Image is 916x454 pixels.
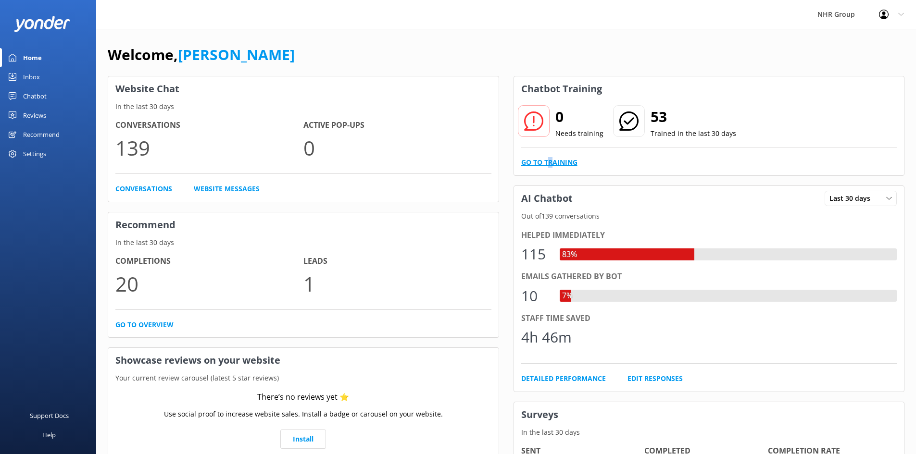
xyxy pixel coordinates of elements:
p: Use social proof to increase website sales. Install a badge or carousel on your website. [164,409,443,419]
p: Your current review carousel (latest 5 star reviews) [108,373,499,383]
p: 139 [115,132,303,164]
h2: 53 [651,105,736,128]
h3: Website Chat [108,76,499,101]
p: Needs training [555,128,603,139]
div: 83% [560,248,579,261]
img: yonder-white-logo.png [14,16,70,32]
p: Out of 139 conversations [514,211,904,221]
div: Inbox [23,67,40,86]
h3: Chatbot Training [514,76,609,101]
p: 1 [303,268,491,300]
p: Trained in the last 30 days [651,128,736,139]
div: 115 [521,243,550,266]
div: Home [23,48,42,67]
h4: Leads [303,255,491,268]
p: 0 [303,132,491,164]
h3: AI Chatbot [514,186,580,211]
div: Recommend [23,125,60,144]
div: Support Docs [30,406,69,425]
p: In the last 30 days [514,427,904,438]
h3: Showcase reviews on your website [108,348,499,373]
div: 10 [521,284,550,307]
h4: Conversations [115,119,303,132]
a: [PERSON_NAME] [178,45,295,64]
span: Last 30 days [829,193,876,204]
p: 20 [115,268,303,300]
h4: Active Pop-ups [303,119,491,132]
p: In the last 30 days [108,101,499,112]
div: 4h 46m [521,326,572,349]
a: Install [280,429,326,449]
a: Website Messages [194,184,260,194]
div: Chatbot [23,86,47,106]
div: Emails gathered by bot [521,270,897,283]
div: Reviews [23,106,46,125]
a: Detailed Performance [521,373,606,384]
a: Conversations [115,184,172,194]
a: Edit Responses [627,373,683,384]
div: Settings [23,144,46,163]
div: 7% [560,290,575,302]
h3: Surveys [514,402,904,427]
h1: Welcome, [108,43,295,66]
div: There’s no reviews yet ⭐ [257,391,349,404]
p: In the last 30 days [108,237,499,248]
div: Staff time saved [521,312,897,325]
h4: Completions [115,255,303,268]
h3: Recommend [108,212,499,237]
div: Help [42,425,56,444]
div: Helped immediately [521,229,897,242]
a: Go to overview [115,319,174,330]
a: Go to Training [521,157,577,168]
h2: 0 [555,105,603,128]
